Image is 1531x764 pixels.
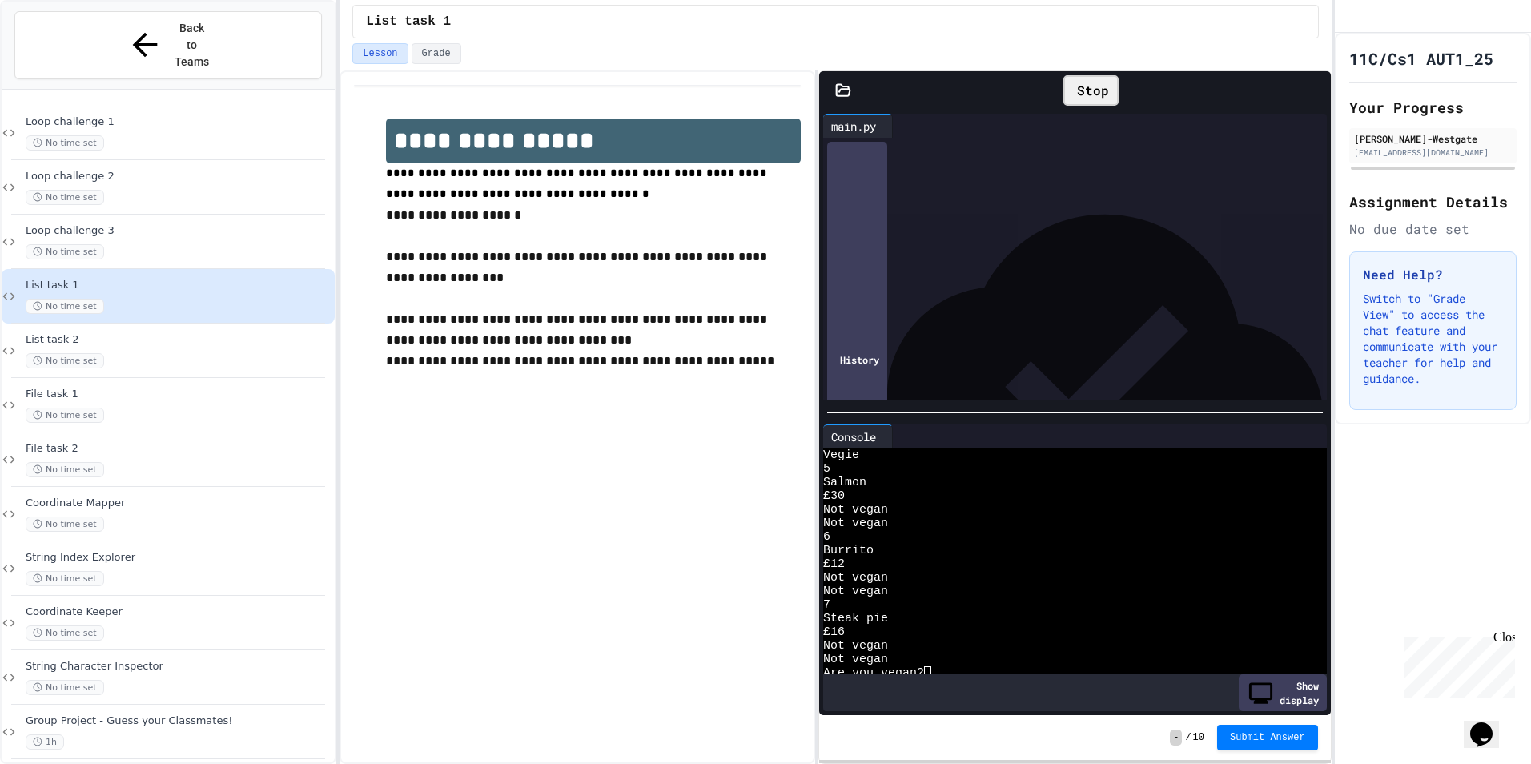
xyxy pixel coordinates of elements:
[1398,630,1515,698] iframe: chat widget
[26,734,64,750] span: 1h
[26,299,104,314] span: No time set
[823,530,830,544] span: 6
[823,625,845,639] span: £16
[26,279,332,292] span: List task 1
[823,448,859,462] span: Vegie
[823,118,884,135] div: main.py
[1349,96,1517,119] h2: Your Progress
[26,605,332,619] span: Coordinate Keeper
[26,408,104,423] span: No time set
[823,517,888,530] span: Not vegan
[366,12,451,31] span: List task 1
[823,639,888,653] span: Not vegan
[352,43,408,64] button: Lesson
[823,571,888,585] span: Not vegan
[26,517,104,532] span: No time set
[26,388,332,401] span: File task 1
[823,489,845,503] span: £30
[1185,731,1191,744] span: /
[6,6,111,102] div: Chat with us now!Close
[1230,731,1305,744] span: Submit Answer
[823,462,830,476] span: 5
[412,43,461,64] button: Grade
[823,503,888,517] span: Not vegan
[26,625,104,641] span: No time set
[1349,191,1517,213] h2: Assignment Details
[1349,219,1517,239] div: No due date set
[26,660,332,674] span: String Character Inspector
[823,612,888,625] span: Steak pie
[26,244,104,259] span: No time set
[823,428,884,445] div: Console
[1217,725,1318,750] button: Submit Answer
[1239,674,1327,711] div: Show display
[823,585,888,598] span: Not vegan
[1170,730,1182,746] span: -
[26,135,104,151] span: No time set
[823,557,845,571] span: £12
[26,190,104,205] span: No time set
[823,476,866,489] span: Salmon
[823,114,893,138] div: main.py
[823,666,924,680] span: Are you vegan?
[26,333,332,347] span: List task 2
[26,353,104,368] span: No time set
[26,442,332,456] span: File task 2
[1349,47,1493,70] h1: 11C/Cs1 AUT1_25
[26,680,104,695] span: No time set
[823,653,888,666] span: Not vegan
[1354,147,1512,159] div: [EMAIL_ADDRESS][DOMAIN_NAME]
[1363,291,1503,387] p: Switch to "Grade View" to access the chat feature and communicate with your teacher for help and ...
[827,142,887,577] div: History
[1354,131,1512,146] div: [PERSON_NAME]-Westgate
[1063,75,1119,106] div: Stop
[26,224,332,238] span: Loop challenge 3
[823,544,874,557] span: Burrito
[173,20,211,70] span: Back to Teams
[26,571,104,586] span: No time set
[1193,731,1204,744] span: 10
[26,115,332,129] span: Loop challenge 1
[26,462,104,477] span: No time set
[14,11,322,79] button: Back to Teams
[26,714,332,728] span: Group Project - Guess your Classmates!
[26,497,332,510] span: Coordinate Mapper
[1464,700,1515,748] iframe: chat widget
[823,424,893,448] div: Console
[26,551,332,565] span: String Index Explorer
[823,598,830,612] span: 7
[1363,265,1503,284] h3: Need Help?
[26,170,332,183] span: Loop challenge 2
